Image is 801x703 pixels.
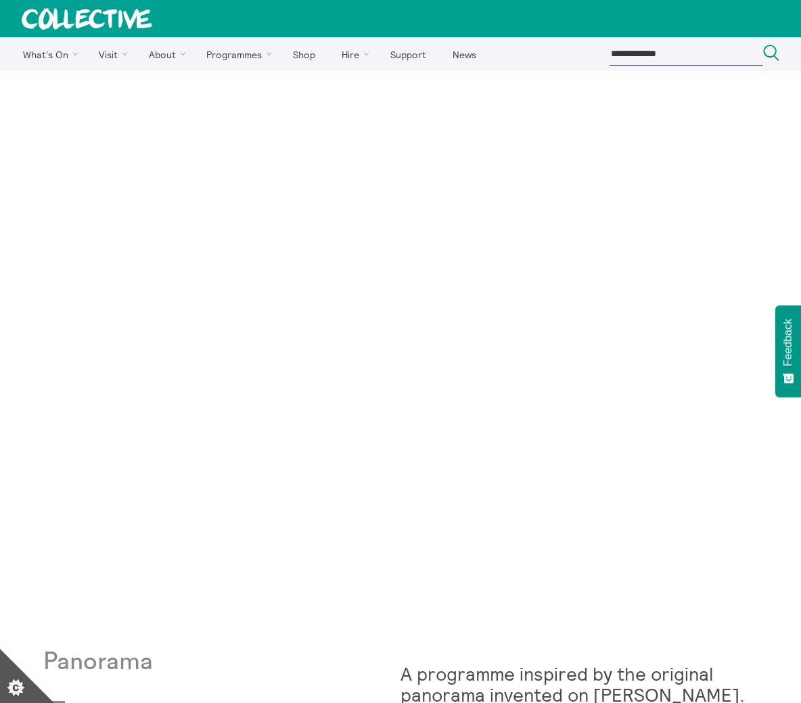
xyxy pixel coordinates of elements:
[43,648,400,676] p: Panorama
[11,37,85,71] a: What's On
[330,37,376,71] a: Hire
[87,37,135,71] a: Visit
[195,37,279,71] a: Programmes
[440,37,488,71] a: News
[137,37,192,71] a: About
[775,305,801,397] button: Feedback - Show survey
[281,37,327,71] a: Shop
[378,37,438,71] a: Support
[782,319,794,366] span: Feedback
